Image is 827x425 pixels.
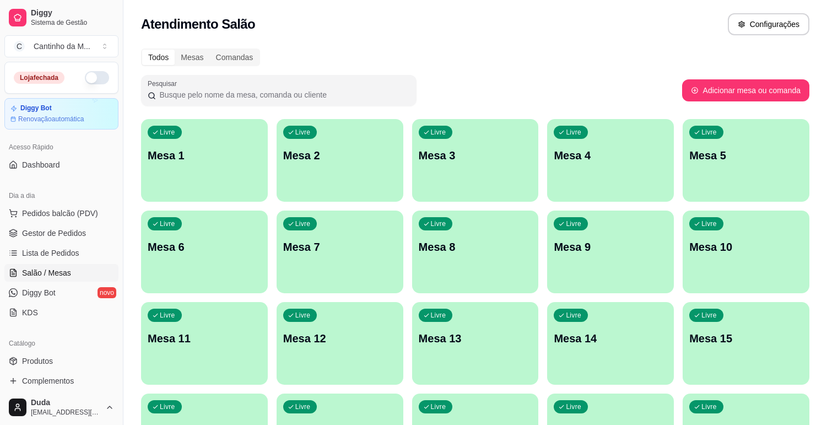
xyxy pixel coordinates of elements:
[295,402,311,411] p: Livre
[412,119,539,202] button: LivreMesa 3
[34,41,90,52] div: Cantinho da M ...
[277,119,403,202] button: LivreMesa 2
[419,331,532,346] p: Mesa 13
[31,398,101,408] span: Duda
[4,284,118,302] a: Diggy Botnovo
[31,8,114,18] span: Diggy
[431,402,446,411] p: Livre
[4,394,118,421] button: Duda[EMAIL_ADDRESS][DOMAIN_NAME]
[547,302,674,385] button: LivreMesa 14
[22,248,79,259] span: Lista de Pedidos
[148,239,261,255] p: Mesa 6
[4,372,118,390] a: Complementos
[277,302,403,385] button: LivreMesa 12
[31,18,114,27] span: Sistema de Gestão
[22,356,53,367] span: Produtos
[4,156,118,174] a: Dashboard
[4,138,118,156] div: Acesso Rápido
[554,148,667,163] p: Mesa 4
[141,15,255,33] h2: Atendimento Salão
[295,219,311,228] p: Livre
[141,302,268,385] button: LivreMesa 11
[431,128,446,137] p: Livre
[431,219,446,228] p: Livre
[554,239,667,255] p: Mesa 9
[728,13,809,35] button: Configurações
[566,311,581,320] p: Livre
[4,205,118,222] button: Pedidos balcão (PDV)
[22,307,38,318] span: KDS
[277,211,403,293] button: LivreMesa 7
[22,267,71,278] span: Salão / Mesas
[22,159,60,170] span: Dashboard
[22,228,86,239] span: Gestor de Pedidos
[148,79,181,88] label: Pesquisar
[283,239,397,255] p: Mesa 7
[283,148,397,163] p: Mesa 2
[547,119,674,202] button: LivreMesa 4
[683,302,809,385] button: LivreMesa 15
[4,98,118,130] a: Diggy BotRenovaçãoautomática
[160,311,175,320] p: Livre
[210,50,260,65] div: Comandas
[18,115,84,123] article: Renovação automática
[141,119,268,202] button: LivreMesa 1
[547,211,674,293] button: LivreMesa 9
[4,35,118,57] button: Select a team
[701,128,717,137] p: Livre
[4,187,118,205] div: Dia a dia
[566,402,581,411] p: Livre
[689,239,803,255] p: Mesa 10
[283,331,397,346] p: Mesa 12
[31,408,101,417] span: [EMAIL_ADDRESS][DOMAIN_NAME]
[701,311,717,320] p: Livre
[22,287,56,298] span: Diggy Bot
[156,89,410,100] input: Pesquisar
[566,128,581,137] p: Livre
[4,224,118,242] a: Gestor de Pedidos
[148,331,261,346] p: Mesa 11
[419,148,532,163] p: Mesa 3
[412,302,539,385] button: LivreMesa 13
[295,311,311,320] p: Livre
[412,211,539,293] button: LivreMesa 8
[14,72,64,84] div: Loja fechada
[689,331,803,346] p: Mesa 15
[4,4,118,31] a: DiggySistema de Gestão
[4,352,118,370] a: Produtos
[431,311,446,320] p: Livre
[295,128,311,137] p: Livre
[160,402,175,411] p: Livre
[683,119,809,202] button: LivreMesa 5
[554,331,667,346] p: Mesa 14
[160,128,175,137] p: Livre
[419,239,532,255] p: Mesa 8
[175,50,209,65] div: Mesas
[689,148,803,163] p: Mesa 5
[4,304,118,321] a: KDS
[22,208,98,219] span: Pedidos balcão (PDV)
[4,264,118,282] a: Salão / Mesas
[141,211,268,293] button: LivreMesa 6
[701,402,717,411] p: Livre
[566,219,581,228] p: Livre
[683,211,809,293] button: LivreMesa 10
[4,335,118,352] div: Catálogo
[4,244,118,262] a: Lista de Pedidos
[148,148,261,163] p: Mesa 1
[20,104,52,112] article: Diggy Bot
[85,71,109,84] button: Alterar Status
[682,79,809,101] button: Adicionar mesa ou comanda
[14,41,25,52] span: C
[142,50,175,65] div: Todos
[160,219,175,228] p: Livre
[22,375,74,386] span: Complementos
[701,219,717,228] p: Livre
